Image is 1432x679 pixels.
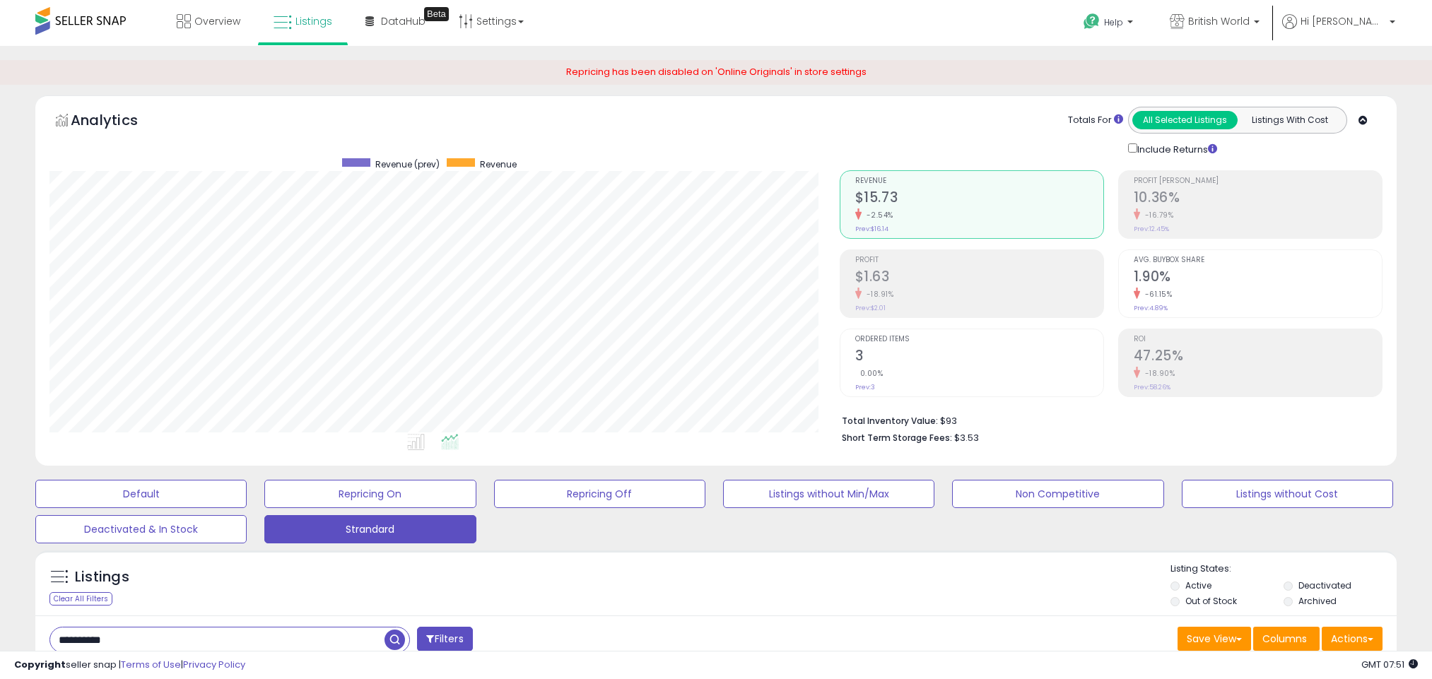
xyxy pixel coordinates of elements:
div: seller snap | | [14,659,245,672]
span: Revenue [855,177,1103,185]
b: Total Inventory Value: [842,415,938,427]
small: -18.91% [862,289,894,300]
h2: 3 [855,348,1103,367]
small: -2.54% [862,210,893,220]
span: Listings [295,14,332,28]
span: Repricing has been disabled on 'Online Originals' in store settings [566,65,867,78]
small: -18.90% [1140,368,1175,379]
small: Prev: 58.26% [1134,383,1170,391]
span: 2025-09-10 07:51 GMT [1361,658,1418,671]
small: 0.00% [855,368,884,379]
span: Overview [194,14,240,28]
button: All Selected Listings [1132,111,1238,129]
small: -16.79% [1140,210,1174,220]
a: Help [1072,2,1147,46]
span: ROI [1134,336,1382,343]
button: Repricing On [264,480,476,508]
label: Archived [1298,595,1337,607]
small: Prev: 12.45% [1134,225,1169,233]
a: Privacy Policy [183,658,245,671]
i: Get Help [1083,13,1101,30]
label: Out of Stock [1185,595,1237,607]
span: Revenue [480,158,517,170]
small: Prev: $16.14 [855,225,888,233]
h5: Listings [75,567,129,587]
a: Hi [PERSON_NAME] [1282,14,1395,46]
a: Terms of Use [121,658,181,671]
h2: $1.63 [855,268,1103,288]
button: Default [35,480,247,508]
h2: 47.25% [1134,348,1382,367]
span: DataHub [381,14,426,28]
span: Hi [PERSON_NAME] [1301,14,1385,28]
div: Totals For [1068,114,1123,127]
div: Include Returns [1117,141,1234,157]
button: Repricing Off [494,480,705,508]
span: Ordered Items [855,336,1103,343]
small: Prev: 4.89% [1134,304,1168,312]
div: Tooltip anchor [424,7,449,21]
div: Clear All Filters [49,592,112,606]
h2: $15.73 [855,189,1103,208]
button: Listings without Min/Max [723,480,934,508]
small: Prev: 3 [855,383,875,391]
b: Short Term Storage Fees: [842,432,952,444]
span: $3.53 [954,431,979,444]
label: Deactivated [1298,579,1351,591]
small: Prev: $2.01 [855,304,886,312]
span: Profit [PERSON_NAME] [1134,177,1382,185]
label: Active [1185,579,1211,591]
span: Avg. Buybox Share [1134,256,1382,264]
p: Listing States: [1170,562,1397,576]
span: British World [1188,14,1250,28]
button: Non Competitive [952,480,1163,508]
li: $93 [842,411,1372,428]
span: Profit [855,256,1103,264]
h2: 10.36% [1134,189,1382,208]
button: Actions [1322,627,1383,651]
span: Help [1104,16,1123,28]
strong: Copyright [14,658,66,671]
button: Listings without Cost [1182,480,1393,508]
button: Listings With Cost [1237,111,1342,129]
button: Columns [1253,627,1320,651]
small: -61.15% [1140,289,1173,300]
span: Columns [1262,632,1307,646]
button: Deactivated & In Stock [35,515,247,543]
button: Save View [1178,627,1251,651]
h5: Analytics [71,110,165,134]
button: Strandard [264,515,476,543]
span: Revenue (prev) [375,158,440,170]
button: Filters [417,627,472,651]
h2: 1.90% [1134,268,1382,288]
